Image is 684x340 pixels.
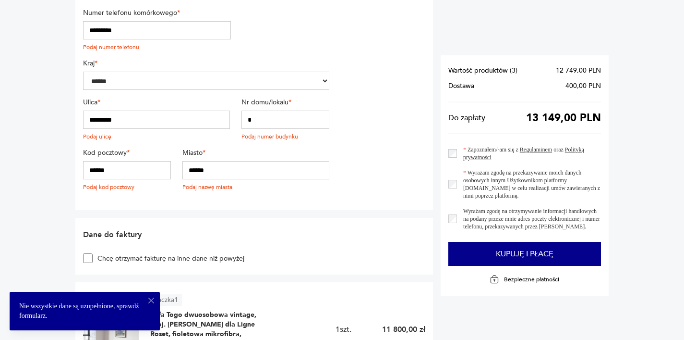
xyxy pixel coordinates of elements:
p: Podaj numer budynku [241,133,330,140]
p: 11 800,00 zł [382,324,425,335]
label: Kraj [83,59,329,68]
label: Chcę otrzymać fakturę na inne dane niż powyżej [93,254,244,263]
span: 12 749,00 PLN [556,67,601,75]
button: Kupuję i płacę [448,242,601,266]
p: Podaj kod pocztowy [83,183,171,191]
div: Nie wszystkie dane są uzupełnione, sprawdź formularz. [10,292,160,330]
a: Regulaminem [520,146,552,153]
span: Do zapłaty [448,114,485,122]
span: 13 149,00 PLN [526,114,601,122]
label: Kod pocztowy [83,148,171,157]
label: Nr domu/lokalu [241,98,330,107]
p: Podaj nazwę miasta [182,183,329,191]
label: Wyrażam zgodę na otrzymywanie informacji handlowych na podany przeze mnie adres poczty elektronic... [457,207,601,230]
span: 1 szt. [336,324,351,335]
p: Podaj ulicę [83,133,230,140]
p: Podaj numer telefonu [83,43,231,51]
label: Zapoznałem/-am się z oraz [457,146,601,161]
article: Paczka 1 [150,294,182,306]
span: Dostawa [448,82,474,90]
a: Polityką prywatności [463,146,584,161]
p: Bezpieczne płatności [504,276,559,283]
span: 400,00 PLN [565,82,601,90]
label: Ulica [83,98,230,107]
span: Wartość produktów ( 3 ) [448,67,517,75]
label: Wyrażam zgodę na przekazywanie moich danych osobowych innym Użytkownikom platformy [DOMAIN_NAME] ... [457,169,601,200]
img: Ikona kłódki [490,275,499,284]
label: Miasto [182,148,329,157]
h2: Dane do faktury [83,229,329,240]
label: Numer telefonu komórkowego [83,8,231,17]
